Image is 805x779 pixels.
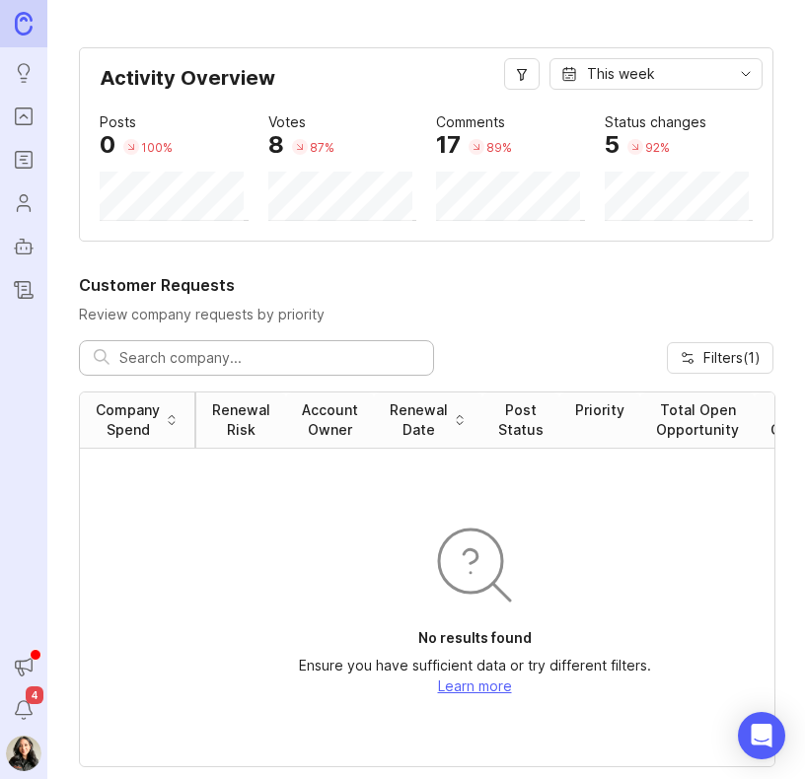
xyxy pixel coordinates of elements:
[667,342,773,374] button: Filters(1)
[703,348,761,368] span: Filters
[26,686,43,704] span: 4
[212,400,270,440] div: Renewal Risk
[730,66,762,82] svg: toggle icon
[79,305,773,324] p: Review company requests by priority
[310,139,334,156] div: 87 %
[587,63,655,85] div: This week
[390,400,448,440] div: Renewal Date
[6,649,41,684] button: Announcements
[738,712,785,759] div: Open Intercom Messenger
[6,55,41,91] a: Ideas
[605,133,620,157] div: 5
[268,133,284,157] div: 8
[498,400,544,440] div: Post Status
[486,139,512,156] div: 89 %
[302,400,358,440] div: Account Owner
[100,133,115,157] div: 0
[436,111,505,133] div: Comments
[299,656,651,675] p: Ensure you have sufficient data or try different filters.
[436,133,461,157] div: 17
[100,68,753,104] div: Activity Overview
[743,349,761,366] span: ( 1 )
[605,111,706,133] div: Status changes
[6,272,41,308] a: Changelog
[6,99,41,134] a: Portal
[96,400,160,440] div: Company Spend
[15,12,33,35] img: Canny Home
[6,692,41,728] button: Notifications
[6,736,41,771] img: Ysabelle Eugenio
[141,139,173,156] div: 100 %
[575,400,624,420] div: Priority
[438,677,512,694] a: Learn more
[656,400,739,440] div: Total Open Opportunity
[427,518,522,612] img: svg+xml;base64,PHN2ZyB3aWR0aD0iOTYiIGhlaWdodD0iOTYiIGZpbGw9Im5vbmUiIHhtbG5zPSJodHRwOi8vd3d3LnczLm...
[119,347,419,369] input: Search company...
[100,111,136,133] div: Posts
[645,139,670,156] div: 92 %
[6,229,41,264] a: Autopilot
[79,273,773,297] h2: Customer Requests
[268,111,306,133] div: Votes
[418,628,532,648] p: No results found
[6,142,41,177] a: Roadmaps
[6,185,41,221] a: Users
